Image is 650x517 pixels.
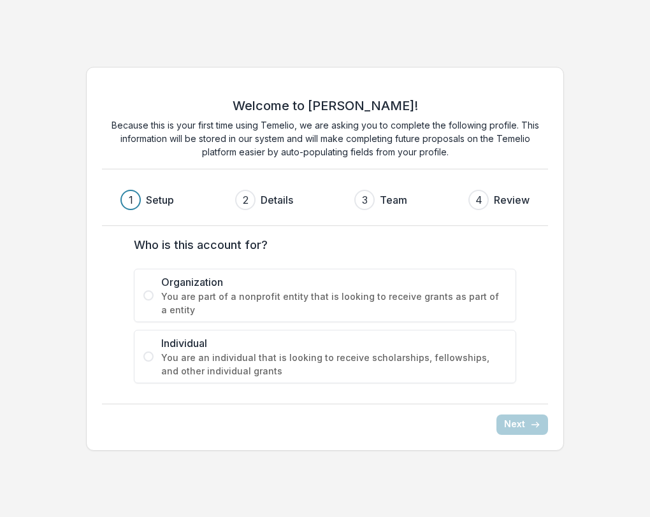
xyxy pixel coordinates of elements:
[243,192,249,208] div: 2
[496,414,548,435] button: Next
[129,192,133,208] div: 1
[161,290,507,316] span: You are part of a nonprofit entity that is looking to receive grants as part of a entity
[120,190,530,210] div: Progress
[380,192,407,208] h3: Team
[362,192,368,208] div: 3
[161,336,507,351] span: Individual
[233,98,418,113] h2: Welcome to [PERSON_NAME]!
[161,274,507,290] span: Organization
[102,118,548,159] p: Because this is your first time using Temelio, we are asking you to complete the following profil...
[134,236,509,253] label: Who is this account for?
[146,192,174,208] h3: Setup
[161,351,507,378] span: You are an individual that is looking to receive scholarships, fellowships, and other individual ...
[261,192,293,208] h3: Details
[494,192,530,208] h3: Review
[475,192,482,208] div: 4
